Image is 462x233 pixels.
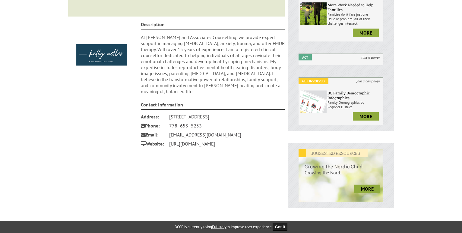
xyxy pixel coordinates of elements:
img: Kelly Adler [68,21,135,88]
em: Act [299,54,312,60]
button: Got it [273,223,288,231]
h4: Description [141,21,285,29]
h6: Growing the Nordic Child [299,157,383,170]
span: Email [141,130,165,139]
a: [STREET_ADDRESS] [169,114,209,120]
h4: Contact Information [141,102,285,110]
h6: BC Family Demographic Infographics [328,90,382,100]
a: Fullstory [212,224,226,229]
p: Growing the Nord... [299,170,383,182]
a: more [354,185,380,193]
p: Families don’t face just one issue or problem; all of their challenges intersect. [328,12,382,26]
em: SUGGESTED RESOURCES [299,149,368,157]
p: Family Demographics by Regional District [328,100,382,109]
span: Phone [141,121,165,130]
a: 778- 653- 5253 [169,123,202,129]
em: Get Involved [299,78,328,84]
h6: More Work Needed to Help Families [328,2,382,12]
a: more [353,29,379,37]
a: [URL][DOMAIN_NAME] [169,141,215,147]
a: [EMAIL_ADDRESS][DOMAIN_NAME] [169,132,241,138]
i: join a campaign [353,78,383,84]
i: take a survey [358,54,383,60]
span: Website [141,139,165,148]
a: more [353,112,379,121]
span: Address [141,112,165,121]
p: At [PERSON_NAME] and Associates Counselling, we provide expert support in managing [MEDICAL_DATA]... [141,34,285,94]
